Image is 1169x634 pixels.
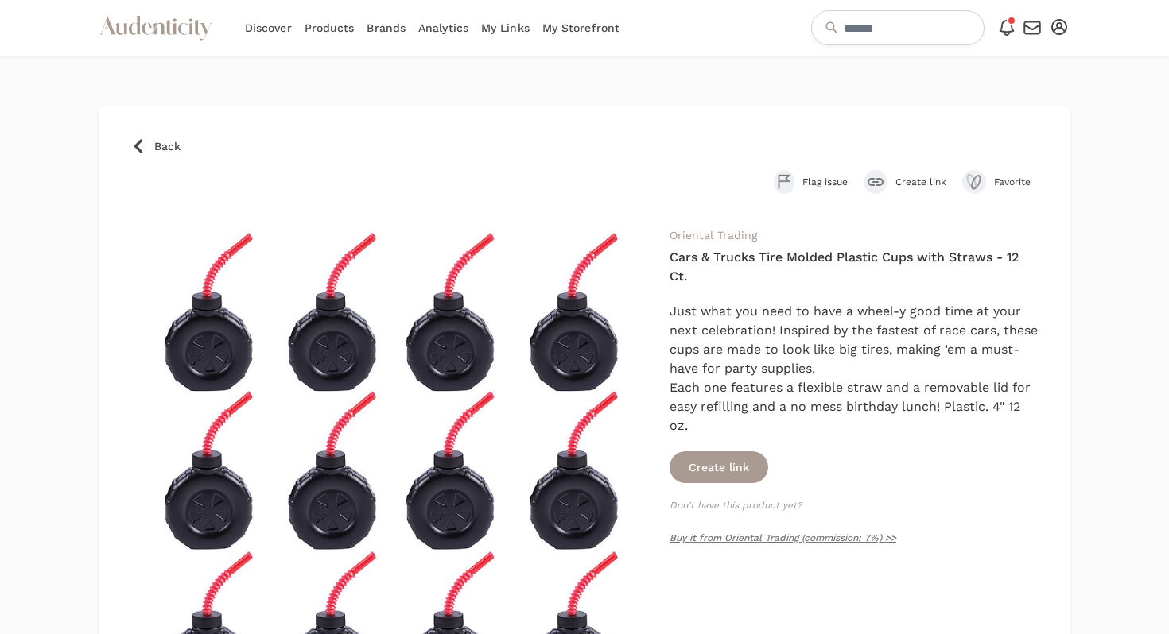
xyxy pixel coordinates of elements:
span: Create link [895,176,946,188]
h4: Cars & Trucks Tire Molded Plastic Cups with Straws - 12 Ct. [670,248,1039,286]
button: Create link [670,451,768,483]
button: Flag issue [774,170,848,194]
span: Back [154,138,181,154]
span: Favorite [994,176,1039,188]
button: Create link [864,170,946,194]
div: Just what you need to have a wheel-y good time at your next celebration! Inspired by the fastest ... [670,302,1039,435]
button: Favorite [962,170,1039,194]
p: Don't have this product yet? [670,499,1039,512]
a: Oriental Trading [670,229,757,242]
a: Buy it from Oriental Trading (commission: 7%) >> [670,532,896,543]
span: Flag issue [802,176,848,188]
a: Back [130,138,1039,154]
